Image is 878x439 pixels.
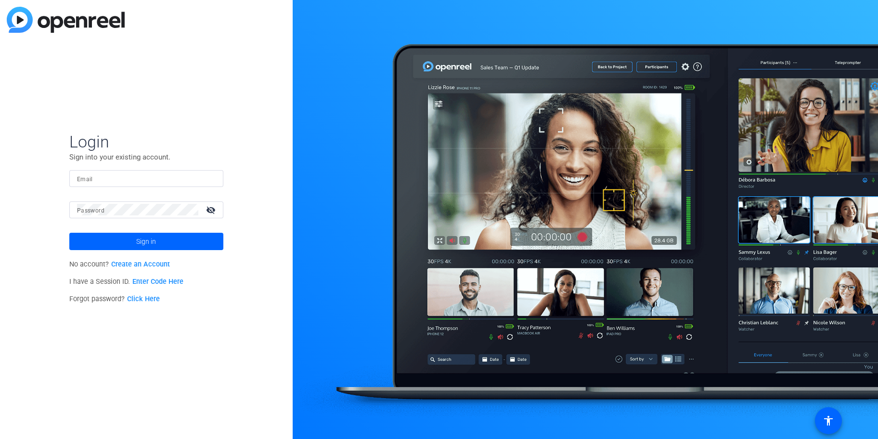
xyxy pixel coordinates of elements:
[200,203,223,217] mat-icon: visibility_off
[69,260,170,268] span: No account?
[111,260,170,268] a: Create an Account
[69,295,160,303] span: Forgot password?
[69,278,183,286] span: I have a Session ID.
[69,152,223,162] p: Sign into your existing account.
[132,278,183,286] a: Enter Code Here
[69,132,223,152] span: Login
[136,229,156,253] span: Sign in
[127,295,160,303] a: Click Here
[77,176,93,183] mat-label: Email
[77,207,104,214] mat-label: Password
[7,7,125,33] img: blue-gradient.svg
[77,173,216,184] input: Enter Email Address
[69,233,223,250] button: Sign in
[823,415,834,426] mat-icon: accessibility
